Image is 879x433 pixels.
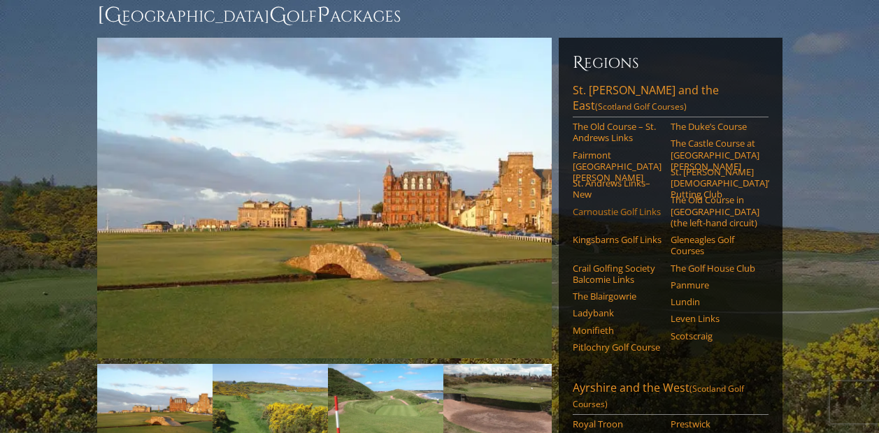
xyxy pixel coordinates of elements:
span: P [317,1,330,29]
a: Crail Golfing Society Balcomie Links [573,263,662,286]
a: The Old Course – St. Andrews Links [573,121,662,144]
a: Prestwick [671,418,759,430]
a: Carnoustie Golf Links [573,206,662,217]
span: (Scotland Golf Courses) [573,383,744,410]
a: Lundin [671,296,759,307]
span: (Scotland Golf Courses) [595,101,687,112]
a: St. [PERSON_NAME] [DEMOGRAPHIC_DATA]’ Putting Club [671,166,759,200]
a: Ladybank [573,307,662,318]
a: The Golf House Club [671,263,759,274]
a: Leven Links [671,313,759,324]
a: Gleneagles Golf Courses [671,234,759,257]
a: Royal Troon [573,418,662,430]
a: Pitlochry Golf Course [573,342,662,353]
a: Fairmont [GEOGRAPHIC_DATA][PERSON_NAME] [573,149,662,184]
a: St. Andrews Links–New [573,177,662,200]
a: Ayrshire and the West(Scotland Golf Courses) [573,380,769,415]
h6: Regions [573,52,769,74]
a: The Castle Course at [GEOGRAPHIC_DATA][PERSON_NAME] [671,138,759,172]
a: Monifieth [573,325,662,336]
a: Kingsbarns Golf Links [573,234,662,245]
a: Panmure [671,279,759,291]
a: The Duke’s Course [671,121,759,132]
h1: [GEOGRAPHIC_DATA] olf ackages [97,1,782,29]
a: The Blairgowrie [573,291,662,302]
span: G [269,1,287,29]
a: St. [PERSON_NAME] and the East(Scotland Golf Courses) [573,82,769,117]
a: Scotscraig [671,330,759,342]
a: The Old Course in [GEOGRAPHIC_DATA] (the left-hand circuit) [671,194,759,228]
